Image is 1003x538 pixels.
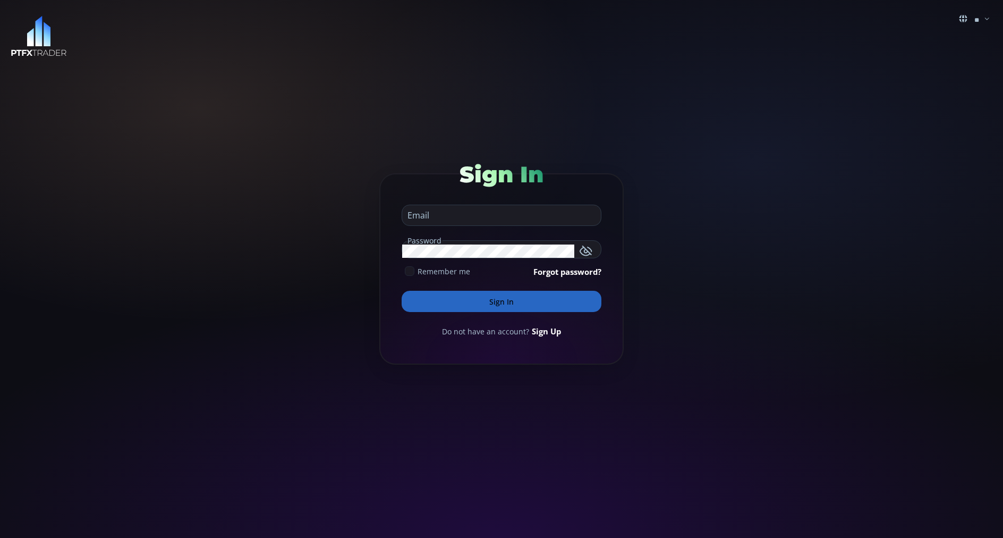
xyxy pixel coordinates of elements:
div: Do not have an account? [402,325,601,337]
button: Sign In [402,291,601,312]
a: Forgot password? [533,266,601,278]
span: Sign In [460,161,543,188]
img: LOGO [11,16,67,57]
a: Sign Up [532,325,561,337]
span: Remember me [418,266,470,277]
